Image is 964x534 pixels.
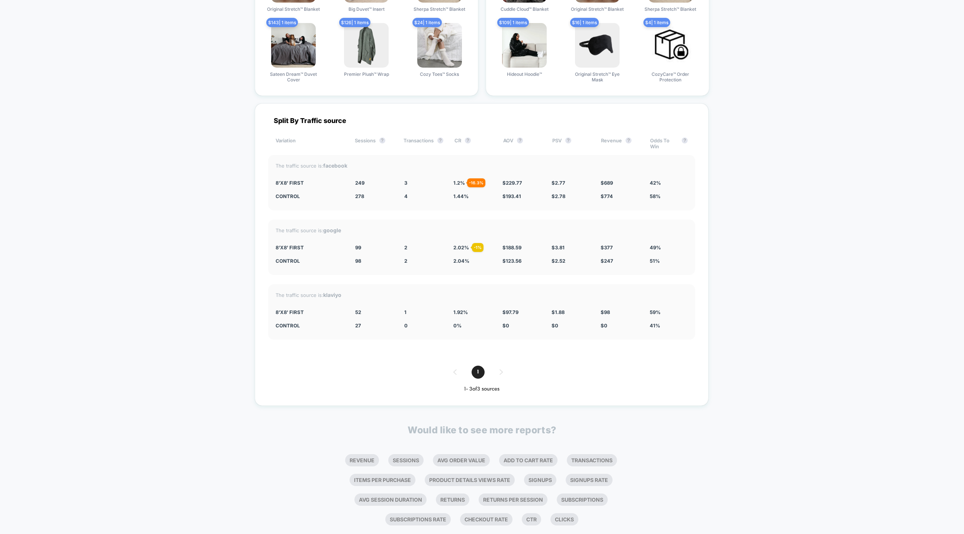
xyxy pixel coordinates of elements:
[601,323,607,329] span: $ 0
[404,137,443,149] div: Transactions
[499,454,557,466] li: Add To Cart Rate
[379,137,385,143] button: ?
[601,137,639,149] div: Revenue
[460,513,512,525] li: Checkout Rate
[350,474,415,486] li: Items Per Purchase
[601,180,613,186] span: $ 689
[517,137,523,143] button: ?
[420,71,459,77] span: Cozy Toes™ Socks
[412,18,442,27] span: $ 24 | 1 items
[571,6,624,12] span: Original Stretch™ Blanket
[552,309,565,315] span: $ 1.88
[453,258,469,264] span: 2.04 %
[601,245,613,250] span: $ 377
[276,162,688,169] div: The traffic source is:
[266,18,298,27] span: $ 143 | 1 items
[354,493,427,506] li: Avg Session Duration
[355,309,361,315] span: 52
[276,292,688,298] div: The traffic source is:
[524,474,556,486] li: Signups
[502,23,547,68] img: produt
[682,137,688,143] button: ?
[650,245,688,250] div: 49%
[355,137,392,149] div: Sessions
[344,23,389,68] img: produt
[552,137,590,149] div: PSV
[276,245,344,250] div: 8'x8' First
[650,137,688,149] div: Odds To Win
[404,323,408,329] span: 0
[348,6,385,12] span: Big Duvet™ Insert
[355,245,361,250] span: 99
[472,366,485,379] span: 1
[425,474,515,486] li: Product Details Views Rate
[650,309,688,315] div: 59%
[565,137,571,143] button: ?
[552,323,558,329] span: $ 0
[566,474,613,486] li: Signups Rate
[408,424,556,436] p: Would like to see more reports?
[502,323,509,329] span: $ 0
[323,162,347,169] strong: facebook
[453,309,468,315] span: 1.92 %
[404,245,407,250] span: 2
[557,493,608,506] li: Subscriptions
[552,193,565,199] span: $ 2.78
[345,454,379,466] li: Revenue
[276,193,344,199] div: CONTROL
[453,323,462,329] span: 0 %
[323,227,341,233] strong: google
[522,513,541,525] li: Ctr
[276,323,344,329] div: CONTROL
[453,180,465,186] span: 1.2 %
[552,245,565,250] span: $ 3.81
[501,6,549,12] span: Cuddle Cloud™ Blanket
[276,180,344,186] div: 8'x8' First
[355,258,361,264] span: 98
[355,180,364,186] span: 249
[436,493,469,506] li: Returns
[502,258,521,264] span: $ 123.56
[453,245,469,250] span: 2.02 %
[601,309,610,315] span: $ 98
[417,23,462,68] img: produt
[323,292,341,298] strong: klaviyo
[385,513,451,525] li: Subscriptions Rate
[626,137,632,143] button: ?
[276,258,344,264] div: CONTROL
[433,454,490,466] li: Avg Order Value
[643,18,670,27] span: $ 4 | 1 items
[502,245,521,250] span: $ 188.59
[339,18,370,27] span: $ 126 | 1 items
[552,180,565,186] span: $ 2.77
[601,258,613,264] span: $ 247
[404,309,407,315] span: 1
[467,178,485,187] div: - 16.3 %
[601,193,613,199] span: $ 774
[552,258,565,264] span: $ 2.52
[355,193,364,199] span: 278
[276,227,688,233] div: The traffic source is:
[650,193,688,199] div: 58%
[454,137,492,149] div: CR
[465,137,471,143] button: ?
[507,71,542,77] span: Hideout Hoodie™
[437,137,443,143] button: ?
[650,180,688,186] div: 42%
[479,493,547,506] li: Returns Per Session
[645,6,696,12] span: Sherpa Stretch™ Blanket
[643,71,698,82] span: CozyCare™ Order Protection
[404,193,408,199] span: 4
[650,323,688,329] div: 41%
[453,193,469,199] span: 1.44 %
[503,137,541,149] div: AOV
[355,323,361,329] span: 27
[650,258,688,264] div: 51%
[267,6,320,12] span: Original Stretch™ Blanket
[648,23,693,68] img: produt
[344,71,389,77] span: Premier Plush™ Wrap
[268,386,695,392] div: 1 - 3 of 3 sources
[276,309,344,315] div: 8'x8' First
[404,258,407,264] span: 2
[271,23,316,68] img: produt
